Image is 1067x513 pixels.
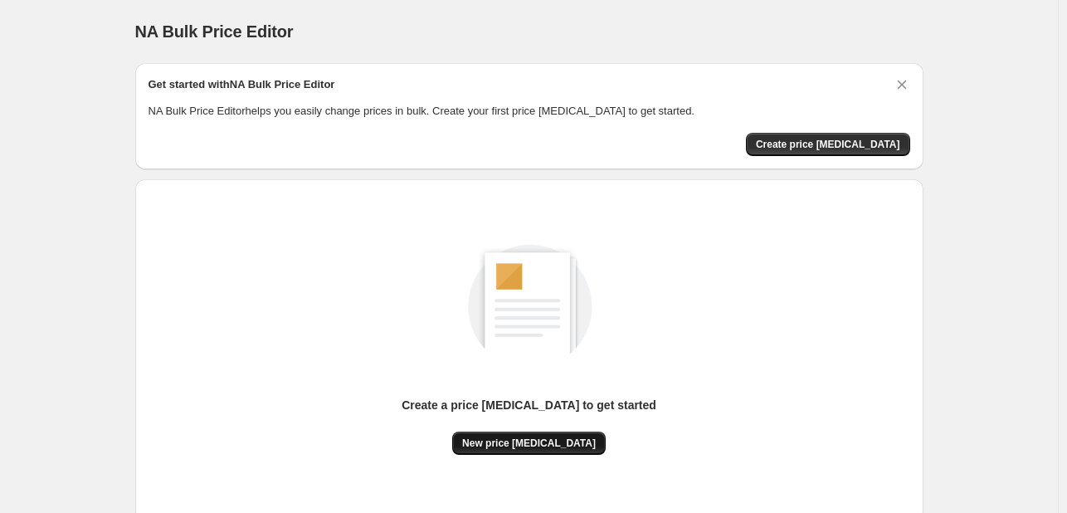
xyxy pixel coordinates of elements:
[135,22,294,41] span: NA Bulk Price Editor
[746,133,910,156] button: Create price change job
[894,76,910,93] button: Dismiss card
[149,76,335,93] h2: Get started with NA Bulk Price Editor
[452,432,606,455] button: New price [MEDICAL_DATA]
[402,397,656,413] p: Create a price [MEDICAL_DATA] to get started
[149,103,910,120] p: NA Bulk Price Editor helps you easily change prices in bulk. Create your first price [MEDICAL_DAT...
[462,437,596,450] span: New price [MEDICAL_DATA]
[756,138,900,151] span: Create price [MEDICAL_DATA]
